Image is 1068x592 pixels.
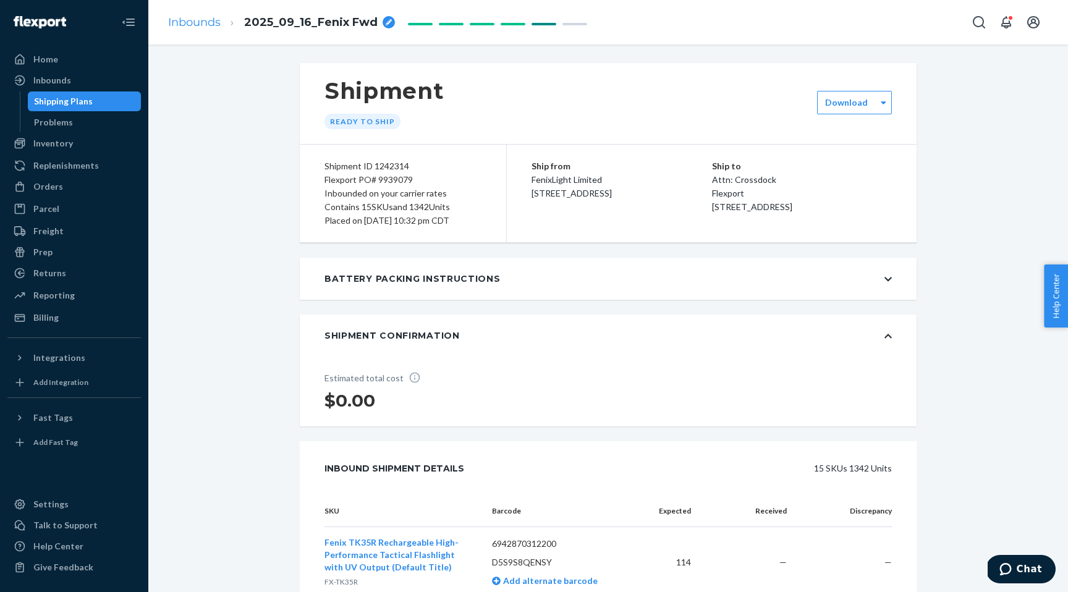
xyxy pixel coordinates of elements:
[988,555,1056,586] iframe: Opens a widget where you can chat to one of our agents
[7,133,141,153] a: Inventory
[33,437,78,447] div: Add Fast Tag
[324,329,460,342] div: Shipment Confirmation
[7,308,141,328] a: Billing
[33,561,93,573] div: Give Feedback
[324,389,430,412] h1: $0.00
[7,199,141,219] a: Parcel
[492,556,630,569] p: D5S9S8QENSY
[33,53,58,66] div: Home
[492,575,598,586] a: Add alternate barcode
[712,201,792,212] span: [STREET_ADDRESS]
[116,10,141,35] button: Close Navigation
[324,537,459,572] span: Fenix TK35R Rechargeable High-Performance Tactical Flashlight with UV Output (Default Title)
[33,159,99,172] div: Replenishments
[14,16,66,28] img: Flexport logo
[7,156,141,175] a: Replenishments
[324,214,481,227] div: Placed on [DATE] 10:32 pm CDT
[7,557,141,577] button: Give Feedback
[797,496,892,527] th: Discrepancy
[1044,264,1068,328] button: Help Center
[324,173,481,187] div: Flexport PO# 9939079
[324,78,444,104] h1: Shipment
[33,352,85,364] div: Integrations
[7,433,141,452] a: Add Fast Tag
[7,494,141,514] a: Settings
[7,49,141,69] a: Home
[324,577,358,586] span: FX-TK35R
[33,540,83,552] div: Help Center
[7,177,141,197] a: Orders
[492,456,892,481] div: 15 SKUs 1342 Units
[7,70,141,90] a: Inbounds
[33,289,75,302] div: Reporting
[1021,10,1046,35] button: Open account menu
[7,373,141,392] a: Add Integration
[324,114,400,129] div: Ready to ship
[532,174,612,198] span: FenixLight Limited [STREET_ADDRESS]
[33,246,53,258] div: Prep
[7,221,141,241] a: Freight
[7,515,141,535] button: Talk to Support
[7,536,141,556] a: Help Center
[7,263,141,283] a: Returns
[34,95,93,108] div: Shipping Plans
[33,137,73,150] div: Inventory
[33,519,98,531] div: Talk to Support
[994,10,1019,35] button: Open notifications
[33,203,59,215] div: Parcel
[324,371,430,384] p: Estimated total cost
[482,496,640,527] th: Barcode
[712,173,892,187] p: Attn: Crossdock
[7,242,141,262] a: Prep
[324,273,501,285] div: Battery Packing Instructions
[33,74,71,87] div: Inbounds
[501,575,598,586] span: Add alternate barcode
[701,496,796,527] th: Received
[639,496,701,527] th: Expected
[158,4,405,41] ol: breadcrumbs
[324,200,481,214] div: Contains 15 SKUs and 1342 Units
[28,112,142,132] a: Problems
[33,180,63,193] div: Orders
[33,412,73,424] div: Fast Tags
[7,285,141,305] a: Reporting
[712,187,892,200] p: Flexport
[34,116,73,129] div: Problems
[967,10,991,35] button: Open Search Box
[7,408,141,428] button: Fast Tags
[33,377,88,387] div: Add Integration
[33,225,64,237] div: Freight
[779,557,787,567] span: —
[33,311,59,324] div: Billing
[33,498,69,510] div: Settings
[492,538,630,550] p: 6942870312200
[324,159,481,173] div: Shipment ID 1242314
[825,96,868,109] label: Download
[7,348,141,368] button: Integrations
[532,159,712,173] p: Ship from
[28,91,142,111] a: Shipping Plans
[712,159,892,173] p: Ship to
[324,187,481,200] div: Inbounded on your carrier rates
[884,557,892,567] span: —
[324,496,482,527] th: SKU
[33,267,66,279] div: Returns
[324,456,464,481] div: Inbound Shipment Details
[324,536,472,573] button: Fenix TK35R Rechargeable High-Performance Tactical Flashlight with UV Output (Default Title)
[168,15,221,29] a: Inbounds
[244,15,378,31] span: 2025_09_16_Fenix Fwd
